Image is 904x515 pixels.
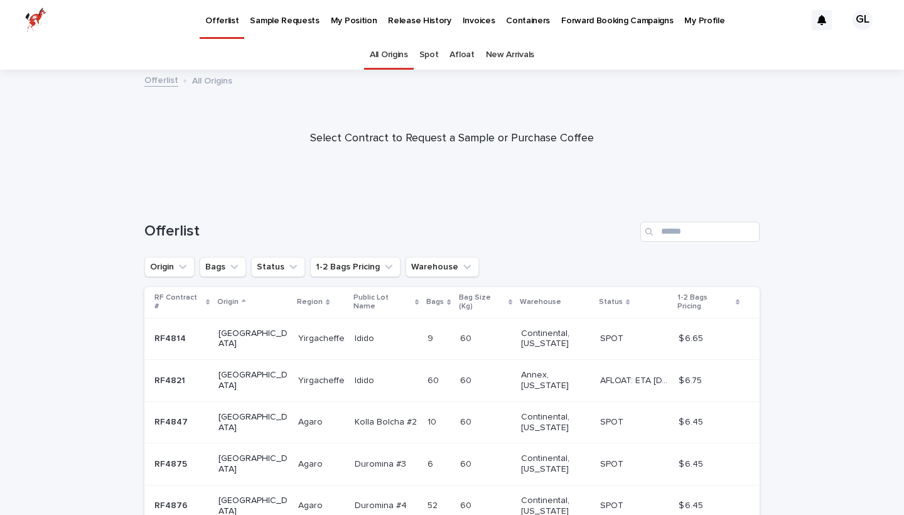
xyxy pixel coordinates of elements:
p: 60 [428,373,441,386]
p: SPOT [600,331,626,344]
p: 60 [460,373,474,386]
p: RF4847 [154,415,190,428]
p: Duromina #4 [355,498,409,511]
button: Status [251,257,305,277]
button: Warehouse [406,257,479,277]
p: Region [297,295,323,309]
p: 9 [428,331,436,344]
a: New Arrivals [486,40,534,70]
p: 60 [460,457,474,470]
p: Agaro [298,457,325,470]
p: Yirgacheffe [298,373,347,386]
button: Origin [144,257,195,277]
tr: RF4821RF4821 [GEOGRAPHIC_DATA]YirgacheffeYirgacheffe IdidoIdido 6060 6060 Annex, [US_STATE] AFLOA... [144,360,760,402]
p: RF4876 [154,498,190,511]
p: Origin [217,295,239,309]
p: RF4814 [154,331,188,344]
p: [GEOGRAPHIC_DATA] [218,328,288,350]
p: 6 [428,457,436,470]
input: Search [640,222,760,242]
button: Bags [200,257,246,277]
p: $ 6.65 [679,331,706,344]
p: $ 6.45 [679,415,706,428]
div: GL [853,10,873,30]
p: [GEOGRAPHIC_DATA] [218,370,288,391]
p: SPOT [600,457,626,470]
p: SPOT [600,415,626,428]
p: [GEOGRAPHIC_DATA] [218,412,288,433]
img: zttTXibQQrCfv9chImQE [25,8,46,33]
a: Afloat [449,40,474,70]
p: 60 [460,415,474,428]
p: Select Contract to Request a Sample or Purchase Coffee [201,132,703,146]
tr: RF4814RF4814 [GEOGRAPHIC_DATA]YirgacheffeYirgacheffe IdidoIdido 99 6060 Continental, [US_STATE] S... [144,318,760,360]
p: RF4875 [154,457,190,470]
p: 10 [428,415,439,428]
p: $ 6.45 [679,457,706,470]
p: [GEOGRAPHIC_DATA] [218,453,288,475]
p: 52 [428,498,440,511]
p: RF4821 [154,373,188,386]
a: Offerlist [144,72,178,87]
p: Agaro [298,415,325,428]
p: 1-2 Bags Pricing [677,291,732,314]
p: Yirgacheffe [298,331,347,344]
p: Bags [426,295,444,309]
p: Kolla Bolcha #2 [355,415,419,428]
p: Agaro [298,498,325,511]
h1: Offerlist [144,222,635,241]
a: Spot [419,40,439,70]
p: $ 6.75 [679,373,704,386]
p: Idido [355,373,377,386]
p: 60 [460,498,474,511]
button: 1-2 Bags Pricing [310,257,401,277]
p: Status [599,295,623,309]
p: Warehouse [520,295,561,309]
a: All Origins [370,40,408,70]
tr: RF4875RF4875 [GEOGRAPHIC_DATA]AgaroAgaro Duromina #3Duromina #3 66 6060 Continental, [US_STATE] S... [144,443,760,485]
tr: RF4847RF4847 [GEOGRAPHIC_DATA]AgaroAgaro Kolla Bolcha #2Kolla Bolcha #2 1010 6060 Continental, [U... [144,401,760,443]
p: Duromina #3 [355,457,409,470]
p: Bag Size (Kg) [459,291,505,314]
p: SPOT [600,498,626,511]
p: RF Contract # [154,291,203,314]
p: AFLOAT: ETA 09-27-2025 [600,373,671,386]
p: 60 [460,331,474,344]
p: All Origins [192,73,232,87]
p: Idido [355,331,377,344]
p: Public Lot Name [353,291,412,314]
p: $ 6.45 [679,498,706,511]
